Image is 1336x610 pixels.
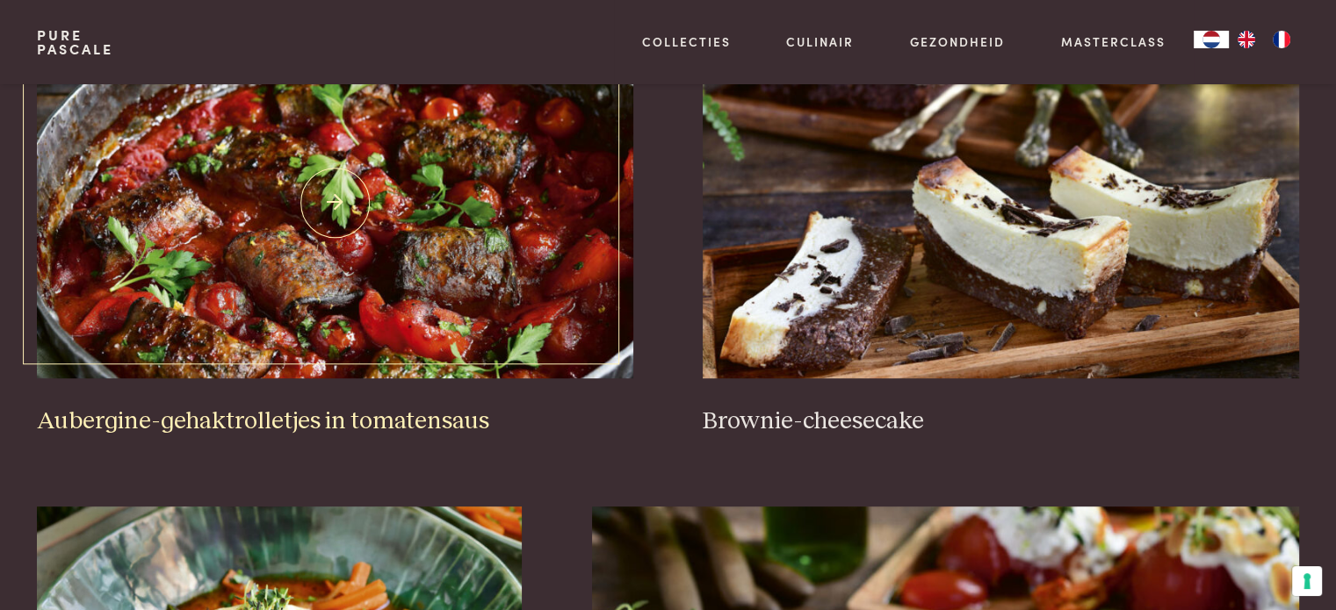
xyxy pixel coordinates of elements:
a: Collecties [642,32,731,51]
a: Masterclass [1061,32,1166,51]
button: Uw voorkeuren voor toestemming voor trackingtechnologieën [1292,566,1322,596]
h3: Brownie-cheesecake [703,406,1298,437]
a: Culinair [786,32,854,51]
img: Brownie-cheesecake [703,27,1298,378]
h3: Aubergine-gehaktrolletjes in tomatensaus [37,406,632,437]
a: FR [1264,31,1299,48]
ul: Language list [1229,31,1299,48]
a: Aubergine-gehaktrolletjes in tomatensaus Aubergine-gehaktrolletjes in tomatensaus [37,27,632,436]
a: EN [1229,31,1264,48]
a: NL [1194,31,1229,48]
a: PurePascale [37,28,113,56]
div: Language [1194,31,1229,48]
a: Brownie-cheesecake Brownie-cheesecake [703,27,1298,436]
img: Aubergine-gehaktrolletjes in tomatensaus [37,27,632,378]
a: Gezondheid [910,32,1005,51]
aside: Language selected: Nederlands [1194,31,1299,48]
